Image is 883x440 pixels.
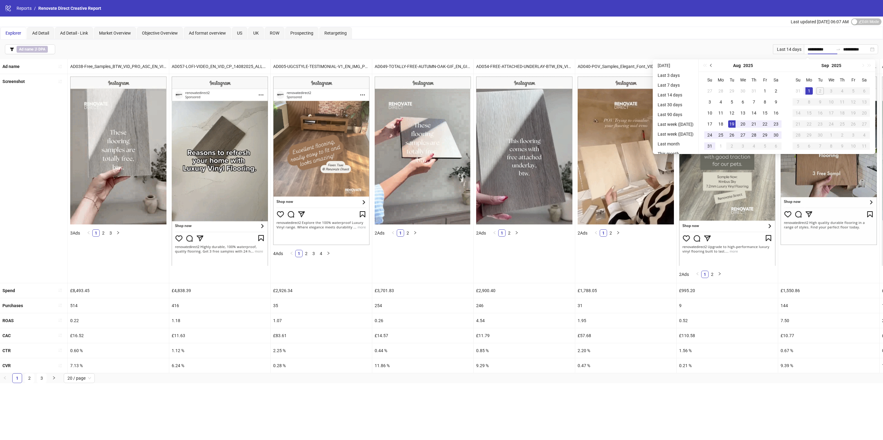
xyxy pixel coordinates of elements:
td: 2025-10-04 [859,130,870,141]
span: filter [10,47,14,51]
span: left [391,231,395,235]
button: right [614,229,622,237]
img: Screenshot 120230005567400721 [375,77,471,224]
div: 16 [816,109,824,117]
div: 31 [750,87,758,95]
div: 29 [728,87,736,95]
div: 28 [750,131,758,139]
td: 2025-08-29 [759,130,770,141]
th: Sa [859,74,870,85]
img: Screenshot 120229549195480721 [679,77,775,265]
td: 2025-09-16 [815,107,826,118]
a: 1 [499,230,505,236]
div: 10 [706,109,713,117]
td: 2025-09-17 [826,107,837,118]
span: right [616,231,620,235]
td: 2025-09-05 [759,141,770,152]
a: 2 [607,230,614,236]
span: right [52,376,56,380]
th: We [737,74,748,85]
div: 4 [717,98,724,106]
td: 2025-08-09 [770,96,782,107]
span: sort-ascending [58,79,62,84]
div: 2 [839,131,846,139]
button: right [513,229,520,237]
button: right [325,250,332,257]
td: 2025-10-03 [848,130,859,141]
td: 2025-08-31 [704,141,715,152]
td: 2025-09-29 [804,130,815,141]
div: 7 [794,98,802,106]
div: 2 [816,87,824,95]
li: 3 [310,250,317,257]
div: 28 [794,131,802,139]
a: 2 [404,230,411,236]
td: 2025-09-22 [804,118,815,130]
img: Screenshot 120230407642980721 [476,77,572,224]
li: Last 3 days [655,72,696,79]
th: Su [793,74,804,85]
div: 7 [750,98,758,106]
td: 2025-09-14 [793,107,804,118]
td: 2025-08-12 [726,107,737,118]
td: 2025-09-23 [815,118,826,130]
div: 14 [794,109,802,117]
span: Ad Detail [32,31,49,36]
li: 4 [317,250,325,257]
td: 2025-10-01 [826,130,837,141]
li: Next Page [411,229,419,237]
a: 1 [296,250,302,257]
button: right [411,229,419,237]
span: sort-ascending [58,288,62,292]
a: 2 [25,374,34,383]
b: Ad name [19,47,33,51]
li: 1 [600,229,607,237]
div: 17 [828,109,835,117]
div: AD038-Free_Samples_BTW_VID_PRO_ASC_EN_VID_PP_25072025_ALLG_CC_None_None_ [68,59,169,74]
div: 29 [805,131,813,139]
a: 2 [506,230,513,236]
li: Next Page [325,250,332,257]
a: 3 [107,230,114,236]
a: 1 [13,374,22,383]
span: US [237,31,242,36]
td: 2025-08-02 [770,85,782,96]
td: 2025-09-13 [859,96,870,107]
a: 1 [397,230,404,236]
div: 21 [794,120,802,128]
td: 2025-09-01 [804,85,815,96]
td: 2025-08-31 [793,85,804,96]
td: 2025-08-05 [726,96,737,107]
div: 31 [794,87,802,95]
td: 2025-07-28 [715,85,726,96]
th: We [826,74,837,85]
span: Ad format overview [189,31,226,36]
li: Next Page [49,373,59,383]
div: 12 [728,109,736,117]
a: 1 [600,230,607,236]
div: 2 [772,87,780,95]
span: Last updated [DATE] 06:07 AM [791,19,849,24]
div: 24 [828,120,835,128]
div: 14 [750,109,758,117]
div: AD057-LOFI-VIDEO_EN_VID_CP_14082025_ALLG_CC_None_None_ [169,59,270,74]
div: 2 [728,142,736,150]
div: 6 [739,98,747,106]
td: 2025-09-08 [804,96,815,107]
li: Last month [655,140,696,148]
td: 2025-09-25 [837,118,848,130]
a: 2 [709,271,716,278]
div: 15 [761,109,769,117]
div: Last 14 days [773,44,804,54]
td: 2025-09-15 [804,107,815,118]
div: 27 [706,87,713,95]
th: Tu [815,74,826,85]
a: Reports [15,5,33,12]
a: 1 [701,271,708,278]
div: 20 [739,120,747,128]
td: 2025-09-07 [793,96,804,107]
td: 2025-09-26 [848,118,859,130]
div: 5 [728,98,736,106]
span: Retargeting [324,31,347,36]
